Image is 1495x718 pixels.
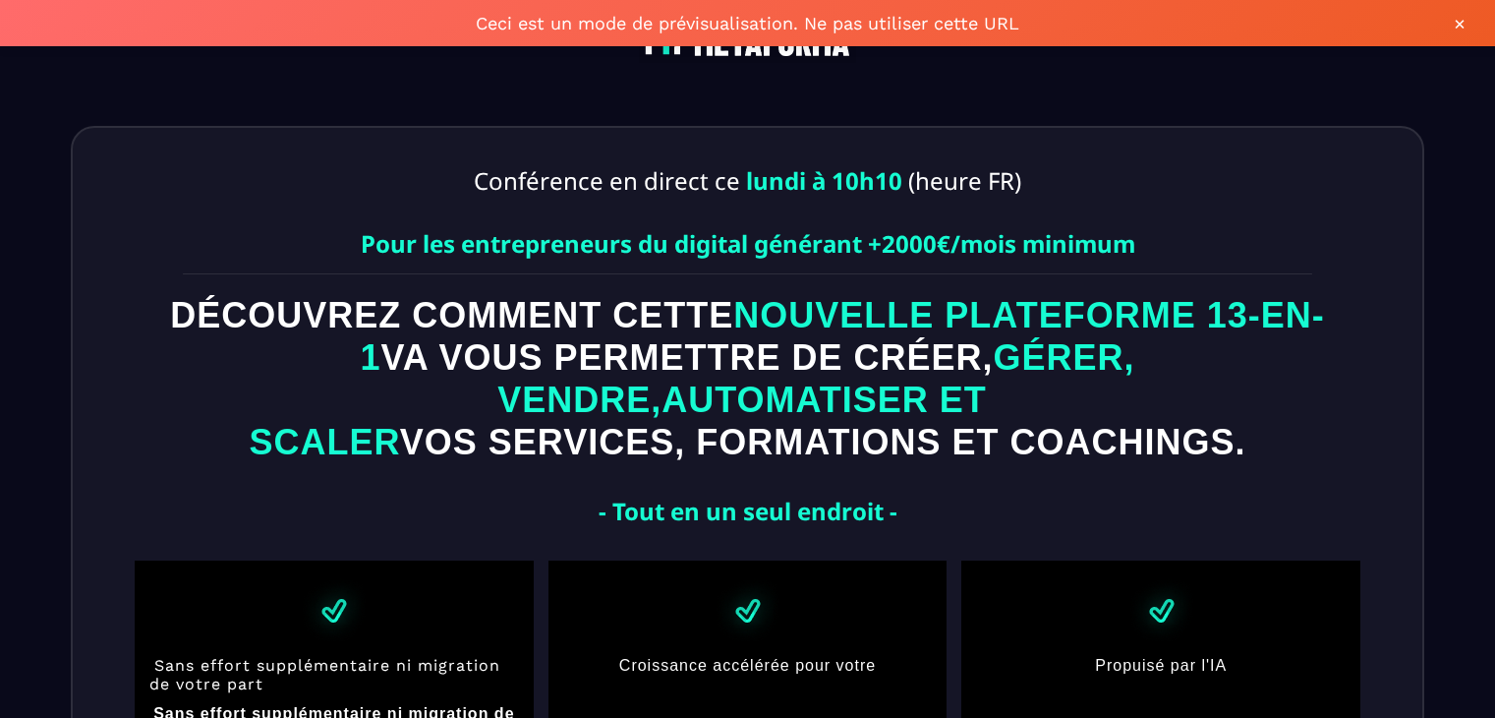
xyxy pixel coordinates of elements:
img: svg+xml;base64,PHN2ZyB4bWxucz0iaHR0cDovL3d3dy53My5vcmcvMjAwMC9zdmciIHdpZHRoPSIxMDAiIHZpZXdCb3g9Ij... [712,575,783,647]
b: Pour les entrepreneurs du digital générant +2000€/mois minimum [361,227,1135,260]
span: Ceci est un mode de prévisualisation. Ne pas utiliser cette URL [20,13,1475,33]
img: svg+xml;base64,PHN2ZyB4bWxucz0iaHR0cDovL3d3dy53My5vcmcvMjAwMC9zdmciIHdpZHRoPSIxMDAiIHZpZXdCb3g9Ij... [1125,575,1197,647]
text: Croissance accélérée pour votre [563,651,933,680]
h1: NOUVELLE PLATEFORME 13-EN-1 GÉRER, VENDRE,AUTOMATISER ET SCALER [149,289,1346,469]
img: svg+xml;base64,PHN2ZyB4bWxucz0iaHR0cDovL3d3dy53My5vcmcvMjAwMC9zdmciIHdpZHRoPSIxMDAiIHZpZXdCb3g9Ij... [298,575,370,647]
text: - Tout en un seul endroit - [149,493,1346,531]
text: Propuisé par l'IA [976,651,1346,680]
span: Sans effort supplémentaire ni migration de votre part [149,656,506,693]
b: lundi à 10h10 [746,164,902,197]
button: × [1444,8,1475,39]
